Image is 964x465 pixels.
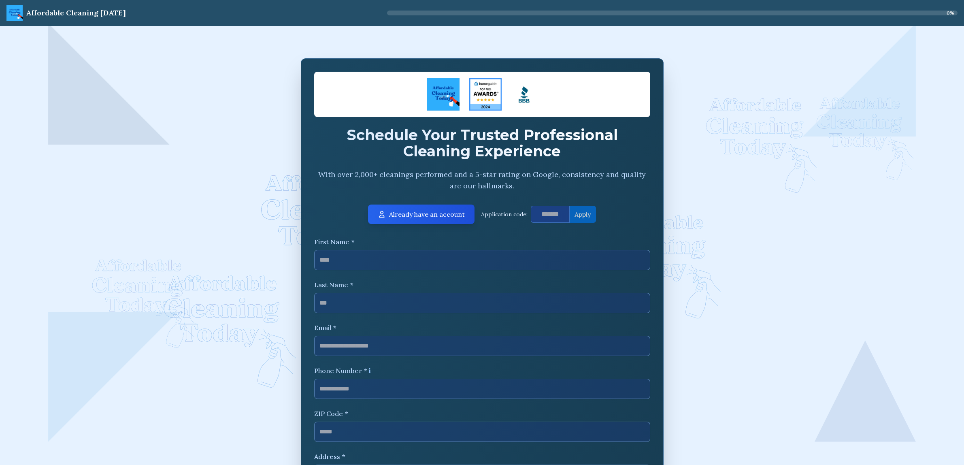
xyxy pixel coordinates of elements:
p: With over 2,000+ cleanings performed and a 5-star rating on Google, consistency and quality are o... [314,169,650,192]
div: Phone Number *ℹ [314,366,371,377]
label: ZIP Code * [314,409,650,418]
button: Already have an account [368,205,475,224]
img: Logo Square [508,78,541,111]
label: Email * [314,323,650,333]
span: 0 % [947,10,954,16]
img: ACT Logo [6,5,23,21]
img: Four Seasons Cleaning [469,78,502,111]
label: Address * [314,452,650,461]
div: Affordable Cleaning [DATE] [26,7,126,19]
span: ℹ [368,367,371,375]
label: Phone Number * [314,366,371,375]
label: Last Name * [314,280,650,290]
button: Apply [570,206,596,223]
label: First Name * [314,237,650,247]
img: ACT Logo [427,78,460,111]
p: Application code: [481,210,528,218]
h2: Schedule Your Trusted Professional Cleaning Experience [314,127,650,159]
